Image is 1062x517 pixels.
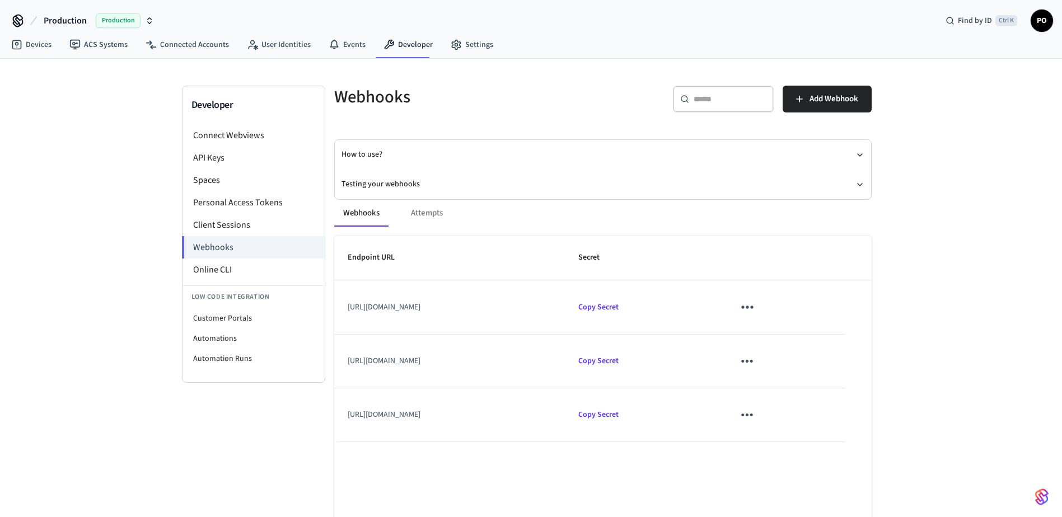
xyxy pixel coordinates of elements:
[995,15,1017,26] span: Ctrl K
[578,249,614,266] span: Secret
[578,409,619,420] span: Copied!
[334,388,565,442] td: [URL][DOMAIN_NAME]
[442,35,502,55] a: Settings
[334,200,872,227] div: ant example
[2,35,60,55] a: Devices
[183,328,325,349] li: Automations
[334,335,565,388] td: [URL][DOMAIN_NAME]
[334,86,596,109] h5: Webhooks
[44,14,87,27] span: Production
[334,236,872,442] table: sticky table
[183,285,325,308] li: Low Code Integration
[334,200,389,227] button: Webhooks
[578,302,619,313] span: Copied!
[191,97,316,113] h3: Developer
[810,92,858,106] span: Add Webhook
[320,35,375,55] a: Events
[341,140,864,170] button: How to use?
[958,15,992,26] span: Find by ID
[783,86,872,112] button: Add Webhook
[183,258,325,281] li: Online CLI
[348,249,409,266] span: Endpoint URL
[137,35,238,55] a: Connected Accounts
[375,35,442,55] a: Developer
[183,214,325,236] li: Client Sessions
[578,355,619,366] span: Copied!
[182,236,325,258] li: Webhooks
[1032,11,1052,31] span: PO
[334,280,565,334] td: [URL][DOMAIN_NAME]
[183,308,325,328] li: Customer Portals
[937,11,1026,31] div: Find by IDCtrl K
[183,124,325,147] li: Connect Webviews
[183,169,325,191] li: Spaces
[96,13,141,28] span: Production
[238,35,320,55] a: User Identities
[183,147,325,169] li: API Keys
[183,191,325,214] li: Personal Access Tokens
[1031,10,1053,32] button: PO
[60,35,137,55] a: ACS Systems
[341,170,864,199] button: Testing your webhooks
[1035,488,1049,506] img: SeamLogoGradient.69752ec5.svg
[183,349,325,369] li: Automation Runs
